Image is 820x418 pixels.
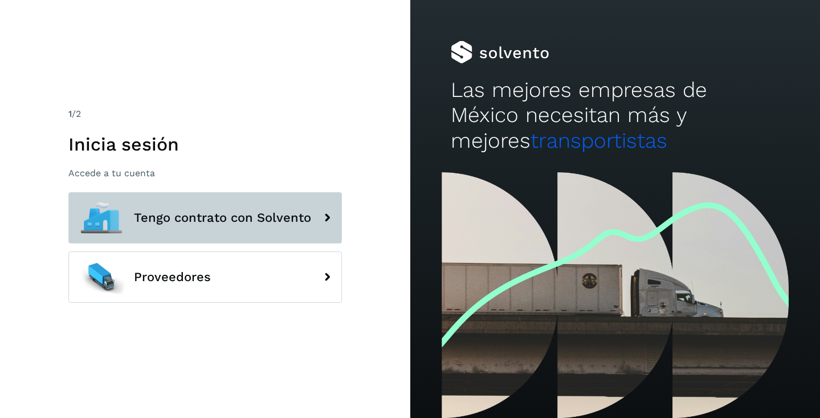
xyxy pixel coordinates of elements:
span: Tengo contrato con Solvento [134,211,311,225]
span: Proveedores [134,270,211,284]
h2: Las mejores empresas de México necesitan más y mejores [451,78,779,153]
h1: Inicia sesión [68,133,342,155]
span: transportistas [531,128,667,153]
button: Proveedores [68,251,342,303]
div: /2 [68,107,342,121]
p: Accede a tu cuenta [68,168,342,178]
span: 1 [68,108,72,119]
button: Tengo contrato con Solvento [68,192,342,244]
